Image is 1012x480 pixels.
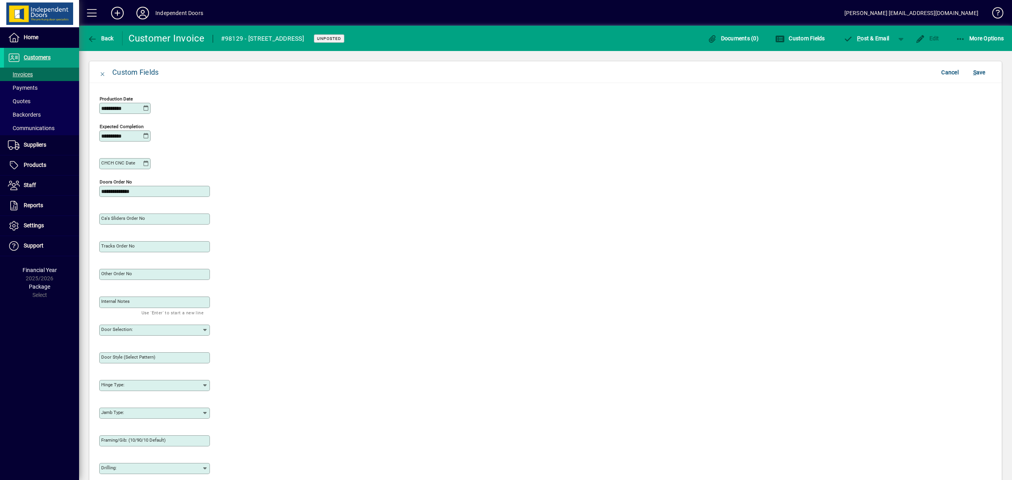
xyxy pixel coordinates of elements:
[844,7,978,19] div: [PERSON_NAME] [EMAIL_ADDRESS][DOMAIN_NAME]
[24,242,43,249] span: Support
[101,271,132,276] mat-label: Other Order No
[973,69,976,76] span: S
[4,236,79,256] a: Support
[914,31,941,45] button: Edit
[101,243,135,249] mat-label: Tracks Order No
[101,327,133,332] mat-label: Door Selection:
[4,135,79,155] a: Suppliers
[105,6,130,20] button: Add
[101,299,130,304] mat-label: Internal Notes
[967,65,992,79] button: Save
[4,155,79,175] a: Products
[844,35,889,42] span: ost & Email
[101,465,117,471] mat-label: Drilling:
[705,31,761,45] button: Documents (0)
[986,2,1002,27] a: Knowledge Base
[4,196,79,215] a: Reports
[956,35,1004,42] span: More Options
[773,31,827,45] button: Custom Fields
[24,222,44,229] span: Settings
[128,32,205,45] div: Customer Invoice
[112,66,159,79] div: Custom Fields
[130,6,155,20] button: Profile
[101,354,155,360] mat-label: Door Style (Select Pattern)
[87,35,114,42] span: Back
[775,35,825,42] span: Custom Fields
[155,7,203,19] div: Independent Doors
[85,31,116,45] button: Back
[101,437,166,443] mat-label: Framing/Gib: (10/90/10 default)
[973,66,986,79] span: ave
[24,182,36,188] span: Staff
[4,68,79,81] a: Invoices
[857,35,861,42] span: P
[29,283,50,290] span: Package
[4,216,79,236] a: Settings
[4,28,79,47] a: Home
[100,179,132,185] mat-label: Doors Order No
[4,108,79,121] a: Backorders
[100,124,143,129] mat-label: Expected Completion
[941,66,959,79] span: Cancel
[937,65,963,79] button: Cancel
[93,63,112,82] button: Close
[4,121,79,135] a: Communications
[707,35,759,42] span: Documents (0)
[24,34,38,40] span: Home
[8,85,38,91] span: Payments
[4,94,79,108] a: Quotes
[24,202,43,208] span: Reports
[24,142,46,148] span: Suppliers
[24,162,46,168] span: Products
[8,98,30,104] span: Quotes
[101,410,124,415] mat-label: Jamb Type:
[100,96,133,102] mat-label: Production Date
[101,160,135,166] mat-label: CHCH CNC Date
[8,71,33,77] span: Invoices
[79,31,123,45] app-page-header-button: Back
[23,267,57,273] span: Financial Year
[8,125,55,131] span: Communications
[916,35,939,42] span: Edit
[317,36,341,41] span: Unposted
[4,176,79,195] a: Staff
[101,215,145,221] mat-label: Ca's Sliders Order No
[142,308,204,317] mat-hint: Use 'Enter' to start a new line
[4,81,79,94] a: Payments
[24,54,51,60] span: Customers
[101,382,125,387] mat-label: Hinge Type:
[8,111,41,118] span: Backorders
[954,31,1006,45] button: More Options
[221,32,304,45] div: #98129 - [STREET_ADDRESS]
[840,31,893,45] button: Post & Email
